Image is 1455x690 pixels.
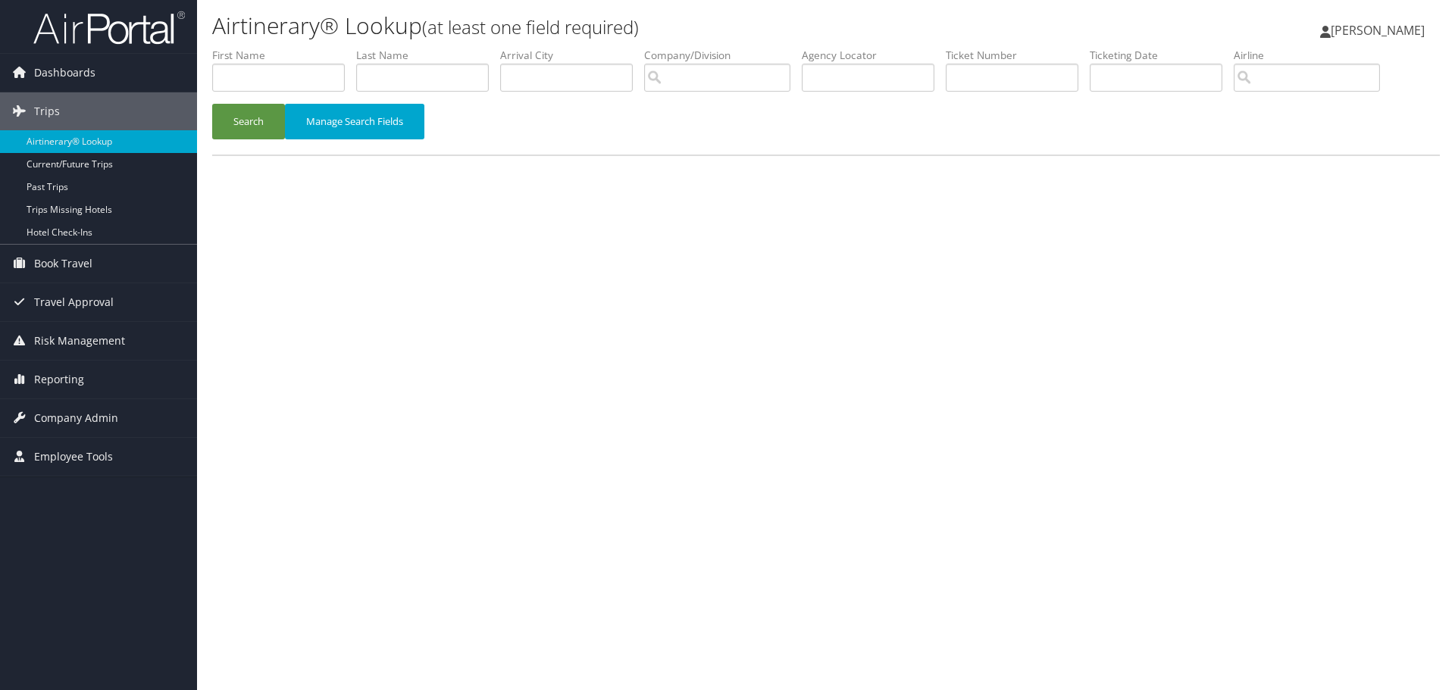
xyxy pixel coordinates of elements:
[1090,48,1234,63] label: Ticketing Date
[644,48,802,63] label: Company/Division
[1234,48,1391,63] label: Airline
[285,104,424,139] button: Manage Search Fields
[500,48,644,63] label: Arrival City
[212,104,285,139] button: Search
[1320,8,1440,53] a: [PERSON_NAME]
[212,48,356,63] label: First Name
[34,245,92,283] span: Book Travel
[34,92,60,130] span: Trips
[34,322,125,360] span: Risk Management
[356,48,500,63] label: Last Name
[212,10,1031,42] h1: Airtinerary® Lookup
[946,48,1090,63] label: Ticket Number
[34,399,118,437] span: Company Admin
[33,10,185,45] img: airportal-logo.png
[34,438,113,476] span: Employee Tools
[34,361,84,398] span: Reporting
[802,48,946,63] label: Agency Locator
[422,14,639,39] small: (at least one field required)
[34,54,95,92] span: Dashboards
[34,283,114,321] span: Travel Approval
[1331,22,1425,39] span: [PERSON_NAME]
